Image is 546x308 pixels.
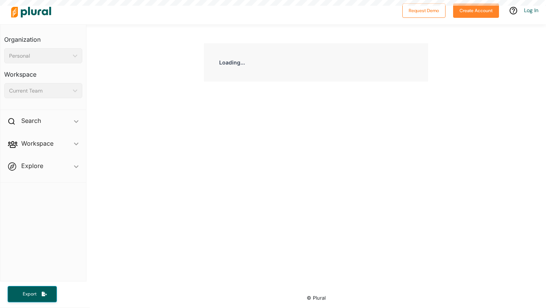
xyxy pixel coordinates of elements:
a: Request Demo [402,6,446,14]
div: Personal [9,52,70,60]
h3: Organization [4,28,82,45]
div: Current Team [9,87,70,95]
a: Create Account [453,6,499,14]
a: Log In [524,7,538,14]
h3: Workspace [4,63,82,80]
button: Request Demo [402,3,446,18]
div: Loading... [204,43,428,82]
small: © Plural [307,295,326,301]
button: Export [8,286,57,302]
button: Create Account [453,3,499,18]
h2: Search [21,116,41,125]
span: Export [17,291,42,297]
